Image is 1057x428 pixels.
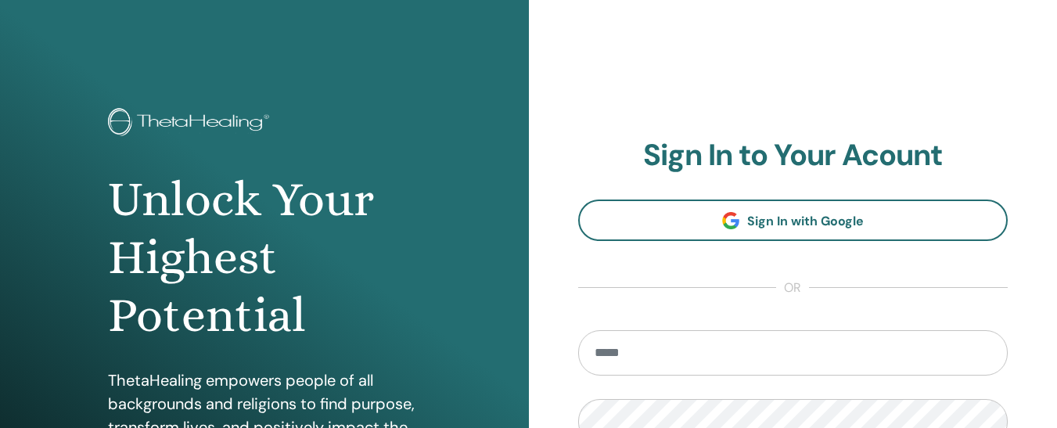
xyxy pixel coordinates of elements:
[578,200,1008,241] a: Sign In with Google
[578,138,1008,174] h2: Sign In to Your Acount
[747,213,864,229] span: Sign In with Google
[108,171,421,345] h1: Unlock Your Highest Potential
[776,279,809,297] span: or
